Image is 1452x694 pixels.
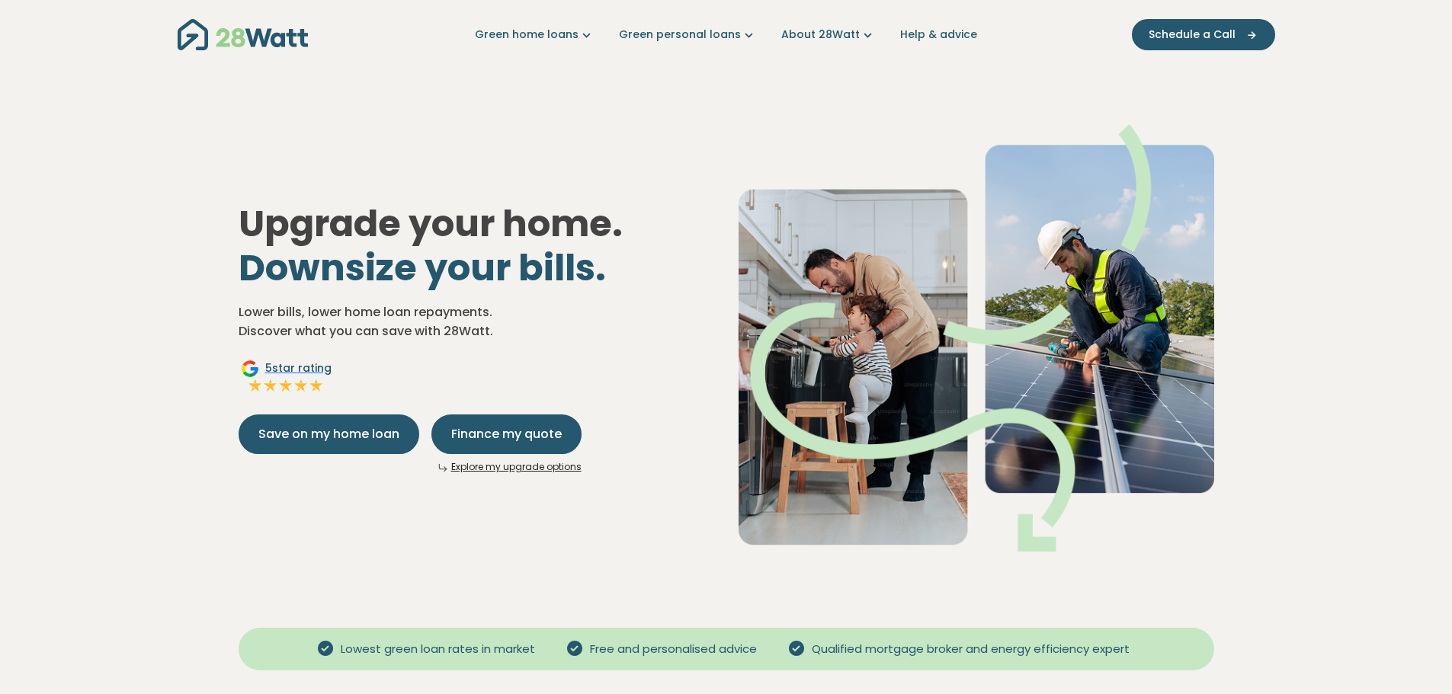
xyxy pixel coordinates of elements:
span: 5 star rating [265,360,332,376]
img: 28Watt [178,19,308,50]
img: Full star [263,378,278,393]
span: Schedule a Call [1149,27,1236,43]
a: Help & advice [900,27,977,43]
button: Schedule a Call [1132,19,1275,50]
span: Save on my home loan [258,425,399,443]
span: Downsize your bills. [239,242,606,293]
button: Save on my home loan [239,414,419,454]
a: Green personal loans [619,27,757,43]
a: Google5star ratingFull starFull starFull starFull starFull star [239,360,334,396]
img: Dad helping toddler [739,124,1214,552]
span: Lowest green loan rates in market [335,641,541,658]
h1: Upgrade your home. [239,202,714,289]
a: Explore my upgrade options [451,460,582,473]
p: Lower bills, lower home loan repayments. Discover what you can save with 28Watt. [239,302,714,341]
a: About 28Watt [781,27,876,43]
img: Full star [278,378,293,393]
nav: Main navigation [178,15,1275,54]
img: Full star [248,378,263,393]
span: Qualified mortgage broker and energy efficiency expert [806,641,1136,658]
span: Finance my quote [451,425,562,443]
button: Finance my quote [431,414,582,454]
img: Full star [309,378,324,393]
img: Full star [293,378,309,393]
img: Google [241,360,259,378]
a: Green home loans [475,27,595,43]
span: Free and personalised advice [584,641,763,658]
